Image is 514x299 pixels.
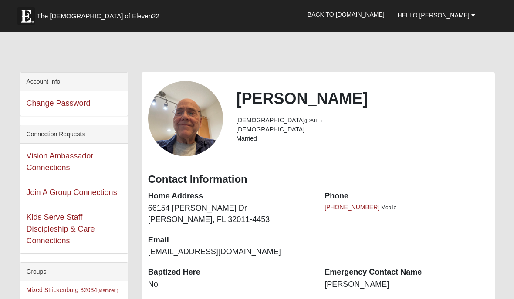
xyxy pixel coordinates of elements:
[325,267,488,278] dt: Emergency Contact Name
[236,116,488,125] li: [DEMOGRAPHIC_DATA]
[27,151,94,172] a: Vision Ambassador Connections
[20,263,128,281] div: Groups
[37,12,159,20] span: The [DEMOGRAPHIC_DATA] of Eleven22
[27,213,95,245] a: Kids Serve Staff Discipleship & Care Connections
[236,134,488,143] li: Married
[381,205,396,211] span: Mobile
[325,191,488,202] dt: Phone
[325,279,488,290] dd: [PERSON_NAME]
[148,279,311,290] dd: No
[325,204,379,211] a: [PHONE_NUMBER]
[148,81,223,156] a: View Fullsize Photo
[13,3,187,25] a: The [DEMOGRAPHIC_DATA] of Eleven22
[27,99,91,108] a: Change Password
[20,125,128,144] div: Connection Requests
[148,235,311,246] dt: Email
[17,7,35,25] img: Eleven22 logo
[301,3,391,25] a: Back to [DOMAIN_NAME]
[27,188,117,197] a: Join A Group Connections
[148,267,311,278] dt: Baptized Here
[148,173,488,186] h3: Contact Information
[20,73,128,91] div: Account Info
[236,125,488,134] li: [DEMOGRAPHIC_DATA]
[148,246,311,258] dd: [EMAIL_ADDRESS][DOMAIN_NAME]
[148,191,311,202] dt: Home Address
[391,4,482,26] a: Hello [PERSON_NAME]
[148,203,311,225] dd: 66154 [PERSON_NAME] Dr [PERSON_NAME], FL 32011-4453
[398,12,470,19] span: Hello [PERSON_NAME]
[236,89,488,108] h2: [PERSON_NAME]
[304,118,322,123] small: ([DATE])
